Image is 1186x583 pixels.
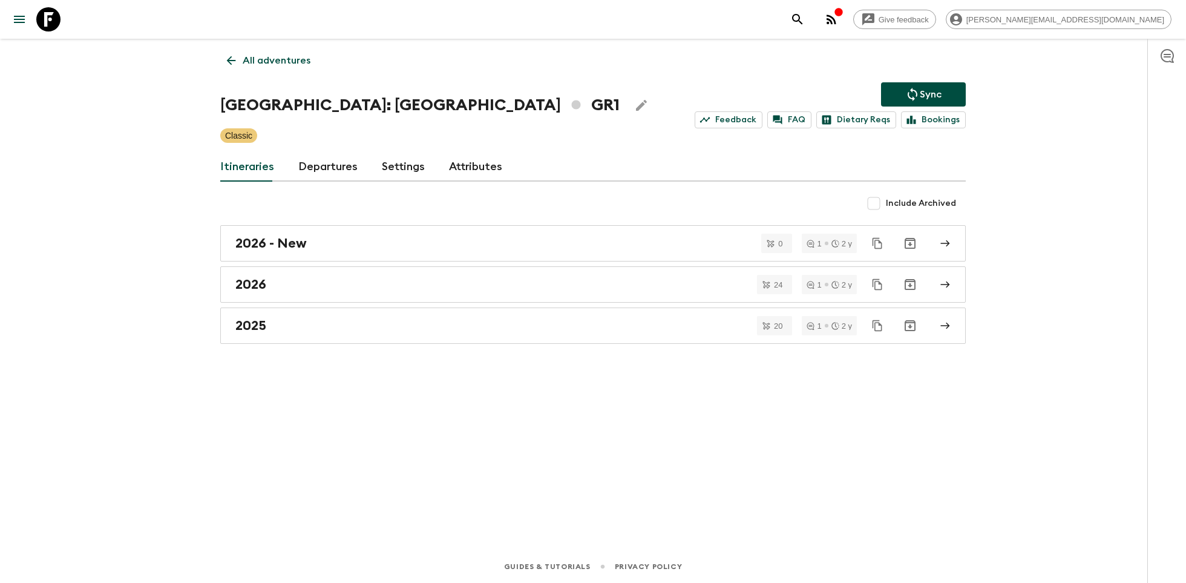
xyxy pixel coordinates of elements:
a: Guides & Tutorials [504,560,591,573]
a: Privacy Policy [615,560,682,573]
h2: 2025 [235,318,266,334]
h2: 2026 [235,277,266,292]
div: 1 [807,322,821,330]
button: Archive [898,231,922,255]
div: 1 [807,281,821,289]
a: Settings [382,153,425,182]
a: Feedback [695,111,762,128]
div: [PERSON_NAME][EMAIL_ADDRESS][DOMAIN_NAME] [946,10,1171,29]
span: 20 [767,322,790,330]
button: menu [7,7,31,31]
a: Dietary Reqs [816,111,896,128]
div: 2 y [831,322,852,330]
div: 2 y [831,240,852,248]
button: Duplicate [867,232,888,254]
button: search adventures [785,7,810,31]
a: 2026 [220,266,966,303]
button: Archive [898,314,922,338]
p: Sync [920,87,942,102]
span: 0 [771,240,790,248]
span: 24 [767,281,790,289]
button: Duplicate [867,315,888,337]
div: 1 [807,240,821,248]
a: Give feedback [853,10,936,29]
a: Bookings [901,111,966,128]
a: FAQ [767,111,811,128]
a: 2026 - New [220,225,966,262]
div: 2 y [831,281,852,289]
a: Attributes [449,153,502,182]
h2: 2026 - New [235,236,307,251]
h1: [GEOGRAPHIC_DATA]: [GEOGRAPHIC_DATA] GR1 [220,93,620,117]
p: All adventures [243,53,310,68]
a: 2025 [220,308,966,344]
button: Archive [898,272,922,297]
span: [PERSON_NAME][EMAIL_ADDRESS][DOMAIN_NAME] [960,15,1171,24]
a: Departures [298,153,358,182]
span: Include Archived [886,197,956,209]
button: Duplicate [867,274,888,295]
a: Itineraries [220,153,274,182]
span: Give feedback [872,15,935,24]
button: Sync adventure departures to the booking engine [881,82,966,107]
p: Classic [225,130,252,142]
button: Edit Adventure Title [629,93,654,117]
a: All adventures [220,48,317,73]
